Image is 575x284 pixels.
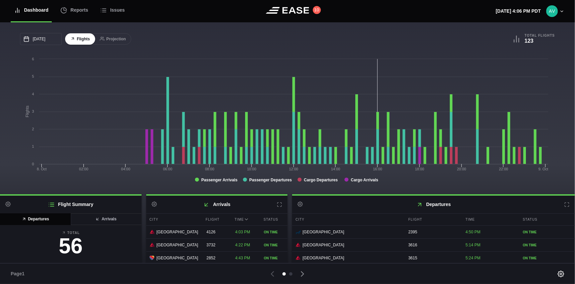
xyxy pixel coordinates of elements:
[313,6,321,14] button: 10
[79,167,88,171] text: 02:00
[235,230,250,234] span: 4:03 PM
[202,214,230,225] div: Flight
[11,270,27,277] span: Page 1
[247,167,256,171] text: 10:00
[465,230,481,234] span: 4:50 PM
[264,243,284,248] div: ON TIME
[235,256,250,260] span: 4:43 PM
[331,167,341,171] text: 14:00
[373,167,382,171] text: 16:00
[351,178,379,182] tspan: Cargo Arrivals
[304,178,338,182] tspan: Cargo Departures
[405,226,460,238] div: 2395
[264,230,284,235] div: ON TIME
[249,178,292,182] tspan: Passenger Departures
[32,92,34,96] text: 4
[5,235,136,257] h3: 56
[499,167,509,171] text: 22:00
[203,252,230,264] div: 2852
[5,230,136,260] a: Total56
[523,256,572,261] div: ON TIME
[405,252,460,264] div: 3615
[525,38,534,44] b: 123
[303,255,344,261] span: [GEOGRAPHIC_DATA]
[146,196,288,213] h2: Arrivals
[94,33,131,45] button: Projection
[163,167,172,171] text: 06:00
[465,243,481,247] span: 5:14 PM
[157,242,198,248] span: [GEOGRAPHIC_DATA]
[205,167,214,171] text: 08:00
[32,144,34,148] text: 1
[260,214,287,225] div: Status
[70,213,142,225] button: Arrivals
[5,230,136,235] b: Total
[462,214,518,225] div: Time
[32,162,34,166] text: 0
[235,243,250,247] span: 4:22 PM
[157,229,198,235] span: [GEOGRAPHIC_DATA]
[264,256,284,261] div: ON TIME
[32,127,34,131] text: 2
[121,167,131,171] text: 04:00
[292,214,403,225] div: City
[546,5,558,17] img: 9eca6f7b035e9ca54b5c6e3bab63db89
[32,57,34,61] text: 6
[289,167,299,171] text: 12:00
[525,33,555,38] b: Total Flights
[25,106,30,117] tspan: Flights
[465,256,481,260] span: 5:24 PM
[231,214,259,225] div: Time
[157,255,198,261] span: [GEOGRAPHIC_DATA]
[520,214,575,225] div: Status
[457,167,466,171] text: 20:00
[37,167,46,171] tspan: 8. Oct
[203,226,230,238] div: 4126
[32,74,34,78] text: 5
[405,239,460,251] div: 3616
[32,109,34,113] text: 3
[415,167,424,171] text: 18:00
[20,33,62,45] input: mm/dd/yyyy
[539,167,548,171] tspan: 9. Oct
[523,243,572,248] div: ON TIME
[303,229,344,235] span: [GEOGRAPHIC_DATA]
[203,239,230,251] div: 3732
[65,33,95,45] button: Flights
[523,230,572,235] div: ON TIME
[303,242,344,248] span: [GEOGRAPHIC_DATA]
[496,8,541,15] p: [DATE] 4:06 PM PDT
[201,178,238,182] tspan: Passenger Arrivals
[146,214,201,225] div: City
[405,214,460,225] div: Flight
[292,196,575,213] h2: Departures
